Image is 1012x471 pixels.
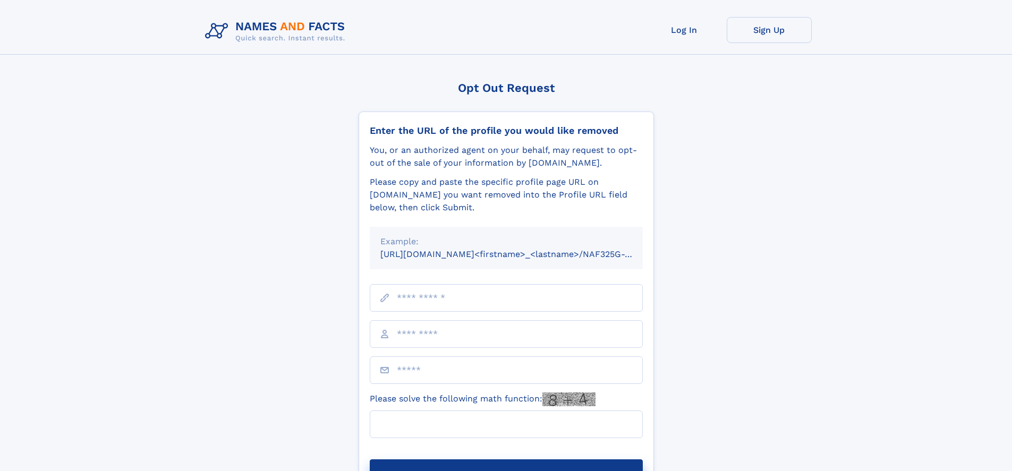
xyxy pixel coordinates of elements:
[370,176,643,214] div: Please copy and paste the specific profile page URL on [DOMAIN_NAME] you want removed into the Pr...
[642,17,727,43] a: Log In
[727,17,812,43] a: Sign Up
[380,249,663,259] small: [URL][DOMAIN_NAME]<firstname>_<lastname>/NAF325G-xxxxxxxx
[359,81,654,95] div: Opt Out Request
[370,392,596,406] label: Please solve the following math function:
[380,235,632,248] div: Example:
[370,144,643,169] div: You, or an authorized agent on your behalf, may request to opt-out of the sale of your informatio...
[370,125,643,136] div: Enter the URL of the profile you would like removed
[201,17,354,46] img: Logo Names and Facts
